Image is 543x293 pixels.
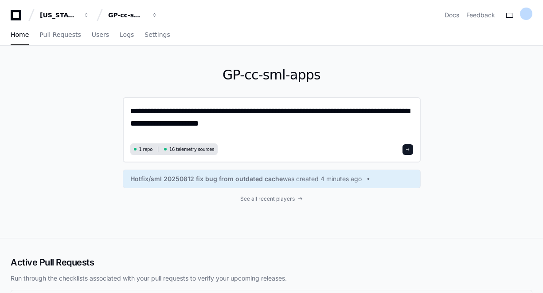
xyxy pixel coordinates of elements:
div: [US_STATE] Pacific [40,11,78,20]
a: Pull Requests [39,25,81,45]
p: Run through the checklists associated with your pull requests to verify your upcoming releases. [11,274,532,283]
a: Settings [145,25,170,45]
a: See all recent players [123,195,421,202]
h2: Active Pull Requests [11,256,532,269]
a: Users [92,25,109,45]
a: Hotfix/sml 20250812 fix bug from outdated cachewas created 4 minutes ago [130,174,413,183]
span: Users [92,32,109,37]
span: Home [11,32,29,37]
a: Logs [120,25,134,45]
a: Docs [445,11,459,20]
button: Feedback [466,11,495,20]
a: Home [11,25,29,45]
button: [US_STATE] Pacific [36,7,93,23]
span: Pull Requests [39,32,81,37]
span: 1 repo [139,146,153,153]
span: Logs [120,32,134,37]
h1: GP-cc-sml-apps [123,67,421,83]
span: See all recent players [240,195,295,202]
span: Settings [145,32,170,37]
div: GP-cc-sml-apps [108,11,146,20]
span: Hotfix/sml 20250812 fix bug from outdated cache [130,174,283,183]
button: GP-cc-sml-apps [105,7,161,23]
span: was created 4 minutes ago [283,174,362,183]
span: 16 telemetry sources [169,146,214,153]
